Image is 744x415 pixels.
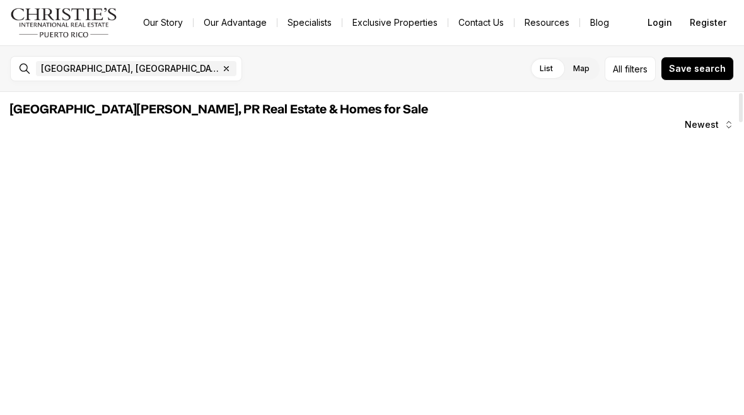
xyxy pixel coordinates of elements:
[277,14,342,31] a: Specialists
[661,57,734,81] button: Save search
[194,14,277,31] a: Our Advantage
[530,57,563,80] label: List
[10,103,428,116] span: [GEOGRAPHIC_DATA][PERSON_NAME], PR Real Estate & Homes for Sale
[342,14,448,31] a: Exclusive Properties
[613,62,622,76] span: All
[10,8,118,38] img: logo
[580,14,619,31] a: Blog
[605,57,656,81] button: Allfilters
[648,18,672,28] span: Login
[41,64,219,74] span: [GEOGRAPHIC_DATA], [GEOGRAPHIC_DATA], [GEOGRAPHIC_DATA]
[625,62,648,76] span: filters
[448,14,514,31] button: Contact Us
[514,14,579,31] a: Resources
[682,10,734,35] button: Register
[677,112,741,137] button: Newest
[133,14,193,31] a: Our Story
[690,18,726,28] span: Register
[640,10,680,35] button: Login
[669,64,726,74] span: Save search
[685,120,719,130] span: Newest
[563,57,600,80] label: Map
